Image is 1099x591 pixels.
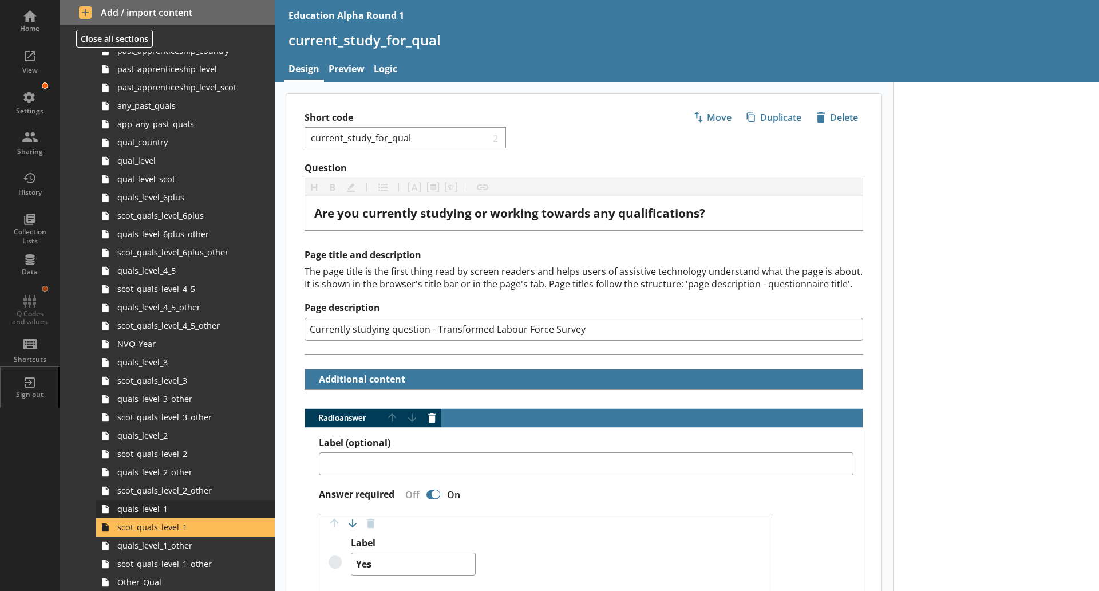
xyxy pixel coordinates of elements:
[10,66,50,75] div: View
[96,60,275,78] a: past_apprenticeship_level
[117,522,245,533] span: scot_quals_level_1
[423,409,441,427] button: Delete answer
[117,503,245,514] span: quals_level_1
[117,577,245,588] span: Other_Qual
[117,430,245,441] span: quals_level_2
[117,320,245,331] span: scot_quals_level_4_5_other
[10,188,50,197] div: History
[811,108,863,127] button: Delete
[117,558,245,569] span: scot_quals_level_1_other
[305,112,584,124] label: Short code
[742,108,806,127] span: Duplicate
[117,338,245,349] span: NVQ_Year
[117,119,245,129] span: app_any_past_quals
[96,97,275,115] a: any_past_quals
[117,540,245,551] span: quals_level_1_other
[812,108,863,127] span: Delete
[96,463,275,482] a: quals_level_2_other
[10,107,50,116] div: Settings
[10,24,50,33] div: Home
[96,427,275,445] a: quals_level_2
[117,302,245,313] span: quals_level_4_5_other
[689,108,736,127] span: Move
[10,227,50,245] div: Collection Lists
[117,155,245,166] span: qual_level
[305,162,863,174] label: Question
[117,64,245,74] span: past_apprenticeship_level
[117,448,245,459] span: scot_quals_level_2
[117,228,245,239] span: quals_level_6plus_other
[96,482,275,500] a: scot_quals_level_2_other
[96,317,275,335] a: scot_quals_level_4_5_other
[96,408,275,427] a: scot_quals_level_3_other
[288,31,1085,49] h1: current_study_for_qual
[96,298,275,317] a: quals_level_4_5_other
[117,393,245,404] span: quals_level_3_other
[96,555,275,573] a: scot_quals_level_1_other
[343,514,362,533] button: Move option down
[305,265,863,290] div: The page title is the first thing read by screen readers and helps users of assistive technology ...
[117,100,245,111] span: any_past_quals
[314,205,705,221] span: Are you currently studying or working towards any qualifications?
[96,152,275,170] a: qual_level
[324,58,369,82] a: Preview
[117,247,245,258] span: scot_quals_level_6plus_other
[96,500,275,518] a: quals_level_1
[96,225,275,243] a: quals_level_6plus_other
[96,207,275,225] a: scot_quals_level_6plus
[351,537,476,549] label: Label
[76,30,153,48] button: Close all sections
[96,133,275,152] a: qual_country
[117,467,245,478] span: quals_level_2_other
[96,262,275,280] a: quals_level_4_5
[10,355,50,364] div: Shortcuts
[396,488,424,501] div: Off
[117,265,245,276] span: quals_level_4_5
[96,537,275,555] a: quals_level_1_other
[369,58,402,82] a: Logic
[117,283,245,294] span: scot_quals_level_4_5
[305,302,863,314] label: Page description
[96,390,275,408] a: quals_level_3_other
[117,192,245,203] span: quals_level_6plus
[96,445,275,463] a: scot_quals_level_2
[117,412,245,423] span: scot_quals_level_3_other
[284,58,324,82] a: Design
[305,414,383,422] span: Radio answer
[314,206,853,221] div: Question
[117,210,245,221] span: scot_quals_level_6plus
[305,249,863,261] h2: Page title and description
[288,9,404,22] div: Education Alpha Round 1
[351,553,476,576] textarea: Yes
[117,375,245,386] span: scot_quals_level_3
[96,170,275,188] a: qual_level_scot
[741,108,807,127] button: Duplicate
[10,390,50,399] div: Sign out
[491,132,501,143] span: 2
[96,372,275,390] a: scot_quals_level_3
[96,78,275,97] a: past_apprenticeship_level_scot
[117,357,245,368] span: quals_level_3
[688,108,737,127] button: Move
[310,369,408,389] button: Additional content
[10,267,50,277] div: Data
[319,488,394,501] label: Answer required
[442,488,469,501] div: On
[96,115,275,133] a: app_any_past_quals
[96,188,275,207] a: quals_level_6plus
[319,437,853,449] label: Label (optional)
[96,243,275,262] a: scot_quals_level_6plus_other
[117,485,245,496] span: scot_quals_level_2_other
[117,174,245,184] span: qual_level_scot
[117,137,245,148] span: qual_country
[96,280,275,298] a: scot_quals_level_4_5
[79,6,256,19] span: Add / import content
[96,335,275,353] a: NVQ_Year
[10,147,50,156] div: Sharing
[96,518,275,537] a: scot_quals_level_1
[117,82,245,93] span: past_apprenticeship_level_scot
[96,353,275,372] a: quals_level_3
